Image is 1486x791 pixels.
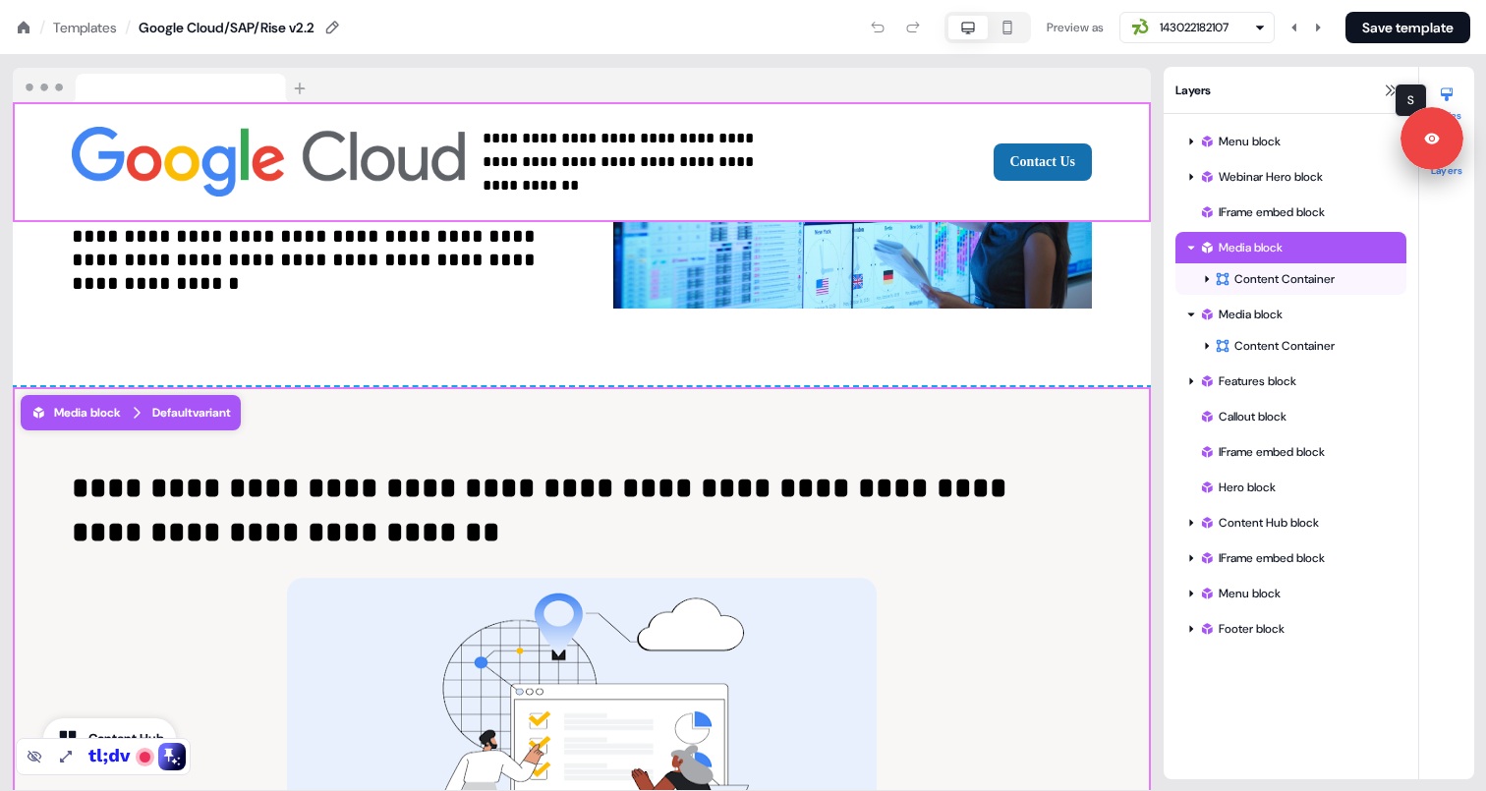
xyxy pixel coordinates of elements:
div: Default variant [152,403,231,423]
img: Image [72,118,465,206]
div: Contact Us [805,143,1093,181]
div: IFrame embed block [1199,548,1399,568]
div: Footer block [1199,619,1399,639]
div: 143022182107 [1160,18,1229,37]
div: Media block [1199,238,1399,257]
a: Templates [53,18,117,37]
div: IFrame embed block [1175,542,1406,574]
div: Media block [30,403,121,423]
div: IFrame embed block [1175,197,1406,228]
div: / [125,17,131,38]
div: Webinar Hero block [1175,161,1406,193]
div: Content Hub block [1199,513,1399,533]
div: Callout block [1175,401,1406,432]
div: Features block [1199,371,1399,391]
div: Media blockContent Container [1175,232,1406,295]
div: S [1395,84,1427,117]
div: Menu block [1199,584,1399,603]
div: Webinar Hero block [1199,167,1399,187]
div: Content Container [1215,269,1399,289]
div: Google Cloud/SAP/Rise v2.2 [139,18,314,37]
img: Browser topbar [13,68,314,103]
div: Media blockContent Container [1175,299,1406,362]
div: Content Container [1175,330,1406,362]
div: IFrame embed block [1175,436,1406,468]
div: IFrame embed block [1199,442,1399,462]
div: Hero block [1175,472,1406,503]
div: Media block [1199,305,1399,324]
div: Features block [1175,366,1406,397]
div: Callout block [1199,407,1399,426]
div: Menu block [1199,132,1399,151]
div: / [39,17,45,38]
button: 143022182107 [1119,12,1275,43]
div: Footer block [1175,613,1406,645]
div: IFrame embed block [1199,202,1399,222]
div: Content Container [1175,263,1406,295]
div: Menu block [1175,578,1406,609]
div: Layers [1164,67,1418,114]
div: Content Container [1215,336,1399,356]
div: Content Hub [88,729,164,749]
div: Preview as [1047,18,1104,37]
button: Styles [1419,79,1474,122]
div: Content Hub block [1175,507,1406,538]
button: Content Hub [43,718,176,760]
button: Contact Us [994,143,1093,181]
div: Menu block [1175,126,1406,157]
button: Save template [1345,12,1470,43]
div: Hero block [1199,478,1399,497]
